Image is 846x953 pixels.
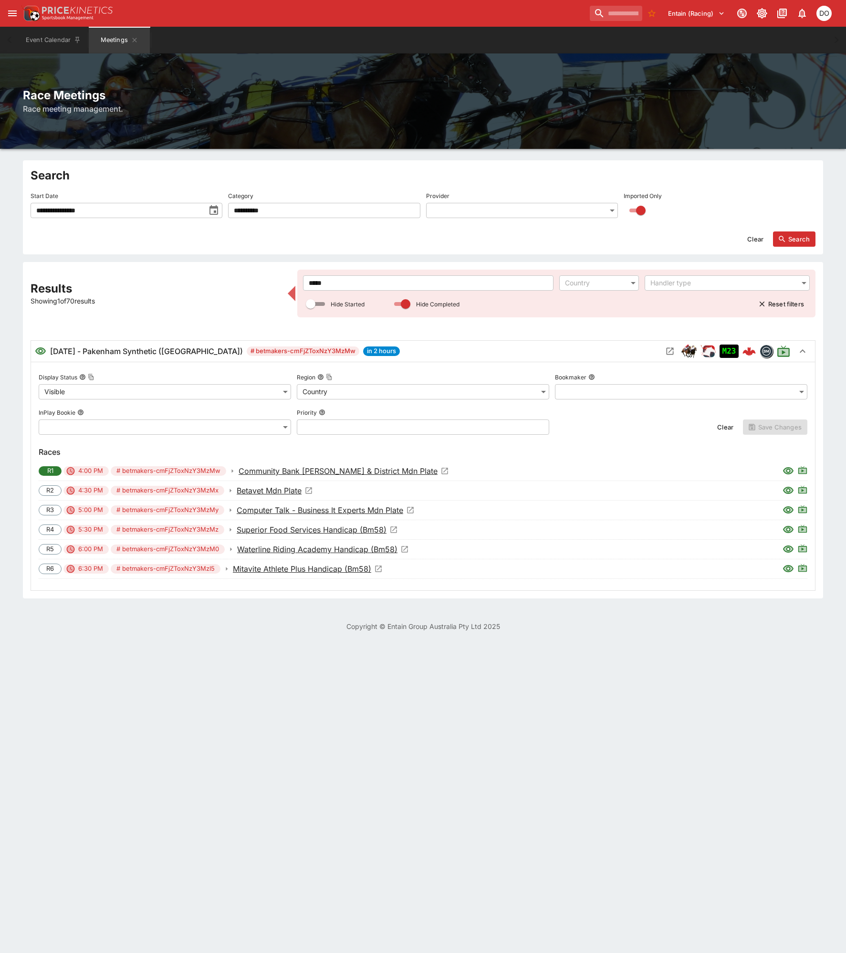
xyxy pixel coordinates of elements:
[23,88,823,103] h2: Race Meetings
[73,466,109,476] span: 4:00 PM
[233,563,371,575] p: Mitavite Athlete Plus Handicap (Bm58)
[73,505,109,515] span: 5:00 PM
[720,345,739,358] div: Imported to Jetbet as OPEN
[73,545,109,554] span: 6:00 PM
[326,374,333,380] button: Copy To Clipboard
[42,7,113,14] img: PriceKinetics
[742,345,756,358] img: logo-cerberus--red.svg
[798,504,807,514] svg: Live
[753,296,810,312] button: Reset filters
[41,486,59,495] span: R2
[237,485,302,496] p: Betavet Mdn Plate
[237,504,415,516] a: Open Event
[814,3,835,24] button: Daniel Olerenshaw
[73,486,109,495] span: 4:30 PM
[555,373,586,381] p: Bookmaker
[31,192,58,200] p: Start Date
[319,409,325,416] button: Priority
[783,563,794,575] svg: Visible
[798,485,807,494] svg: Live
[783,524,794,535] svg: Visible
[624,192,662,200] p: Imported Only
[20,27,87,53] button: Event Calendar
[798,544,807,553] svg: Live
[644,6,659,21] button: No Bookmarks
[794,5,811,22] button: Notifications
[41,564,59,574] span: R6
[50,346,243,357] h6: [DATE] - Pakenham Synthetic ([GEOGRAPHIC_DATA])
[565,278,624,288] div: Country
[590,6,642,21] input: search
[783,465,794,477] svg: Visible
[41,505,59,515] span: R3
[31,281,282,296] h2: Results
[416,300,460,308] p: Hide Completed
[681,344,697,359] img: horse_racing.png
[77,409,84,416] button: InPlay Bookie
[773,5,791,22] button: Documentation
[363,346,400,356] span: in 2 hours
[297,384,549,399] div: Country
[650,278,794,288] div: Handler type
[662,6,731,21] button: Select Tenant
[297,373,315,381] p: Region
[89,27,150,53] button: Meetings
[588,374,595,380] button: Bookmaker
[111,564,220,574] span: # betmakers-cmFjZToxNzY3MzI5
[23,103,823,115] h6: Race meeting management.
[21,4,40,23] img: PriceKinetics Logo
[662,344,678,359] button: Open Meeting
[4,5,21,22] button: open drawer
[700,344,716,359] div: ParallelRacing Handler
[237,544,409,555] a: Open Event
[733,5,751,22] button: Connected to PK
[42,16,94,20] img: Sportsbook Management
[777,345,790,358] svg: Live
[31,296,282,306] p: Showing 1 of 70 results
[237,485,313,496] a: Open Event
[111,486,224,495] span: # betmakers-cmFjZToxNzY3MzMx
[41,525,59,534] span: R4
[711,419,739,435] button: Clear
[700,344,716,359] img: racing.png
[111,466,226,476] span: # betmakers-cmFjZToxNzY3MzMw
[205,202,222,219] button: toggle date time picker
[233,563,383,575] a: Open Event
[297,408,317,417] p: Priority
[39,408,75,417] p: InPlay Bookie
[88,374,94,380] button: Copy To Clipboard
[39,373,77,381] p: Display Status
[39,446,807,458] h6: Races
[239,465,449,477] a: Open Event
[35,346,46,357] svg: Visible
[247,346,359,356] span: # betmakers-cmFjZToxNzY3MzMw
[111,545,225,554] span: # betmakers-cmFjZToxNzY3MzM0
[41,545,59,554] span: R5
[42,466,59,476] span: R1
[31,168,815,183] h2: Search
[681,344,697,359] div: horse_racing
[816,6,832,21] div: Daniel Olerenshaw
[773,231,815,247] button: Search
[783,544,794,555] svg: Visible
[426,192,449,200] p: Provider
[783,485,794,496] svg: Visible
[798,465,807,475] svg: Live
[237,504,403,516] p: Computer Talk - Business It Experts Mdn Plate
[73,564,109,574] span: 6:30 PM
[79,374,86,380] button: Display StatusCopy To Clipboard
[317,374,324,380] button: RegionCopy To Clipboard
[39,384,291,399] div: Visible
[237,524,398,535] a: Open Event
[331,300,365,308] p: Hide Started
[753,5,771,22] button: Toggle light/dark mode
[111,505,224,515] span: # betmakers-cmFjZToxNzY3MzMy
[798,563,807,573] svg: Live
[239,465,438,477] p: Community Bank [PERSON_NAME] & District Mdn Plate
[760,345,773,357] img: betmakers.png
[111,525,224,534] span: # betmakers-cmFjZToxNzY3MzMz
[742,231,769,247] button: Clear
[237,524,386,535] p: Superior Food Services Handicap (Bm58)
[783,504,794,516] svg: Visible
[798,524,807,534] svg: Live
